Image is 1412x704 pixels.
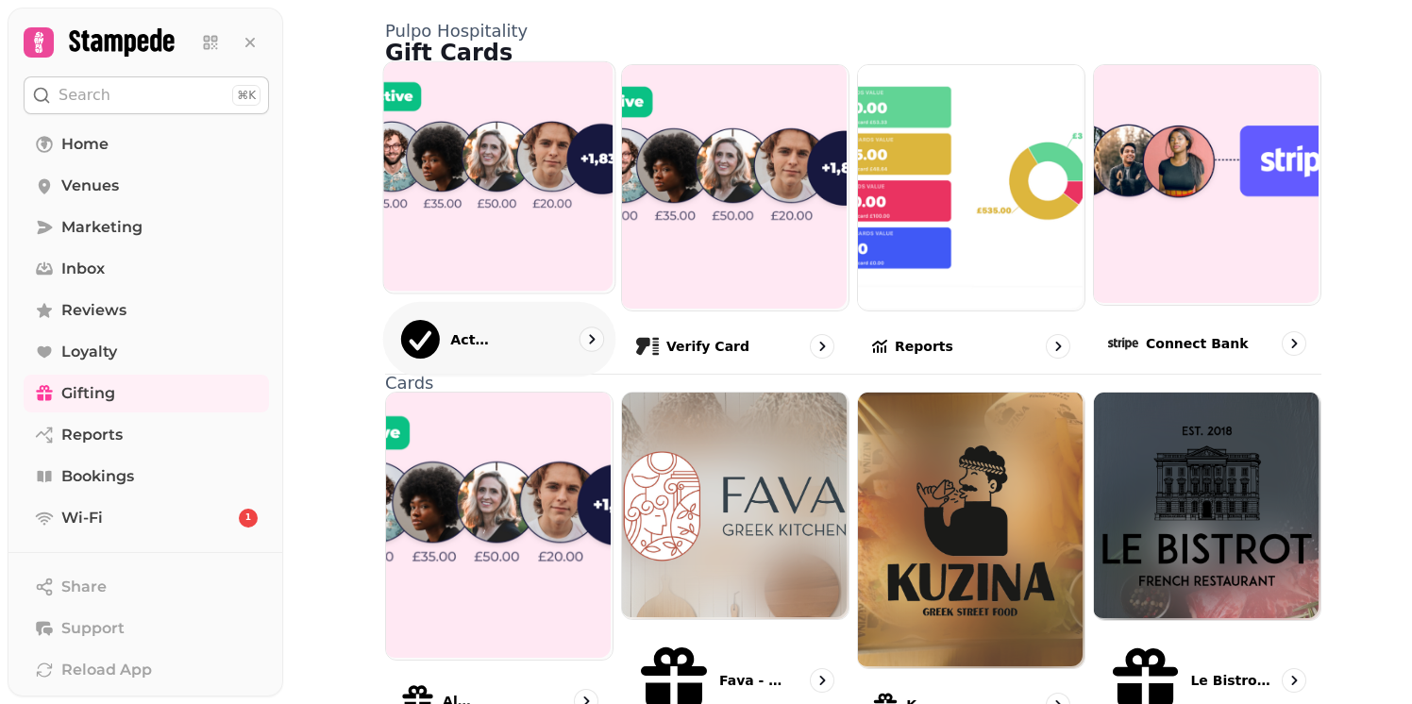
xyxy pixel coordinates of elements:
[382,60,614,292] img: Activations
[59,84,110,107] p: Search
[61,341,117,363] span: Loyalty
[61,659,152,681] span: Reload App
[24,651,269,689] button: Reload App
[24,292,269,329] a: Reviews
[895,337,953,356] p: Reports
[813,671,832,690] svg: go to
[385,375,1321,392] p: Cards
[61,507,103,529] span: Wi-Fi
[1093,64,1321,374] a: Connect bankConnect bank
[666,337,749,356] p: Verify card
[24,167,269,205] a: Venues
[620,63,847,309] img: Verify card
[61,424,123,446] span: Reports
[24,375,269,412] a: Gifting
[858,423,1084,639] img: aHR0cHM6Ly9maWxlcy5zdGFtcGVkZS5haS9kYzU2MmU2MC02MjFkLTExZWEtYjIyNi0wMjg3MGZiYjQ2Y2EvbWVkaWEvYjU5M...
[24,333,269,371] a: Loyalty
[582,329,601,348] svg: go to
[24,458,269,495] a: Bookings
[1285,671,1303,690] svg: go to
[61,216,143,239] span: Marketing
[24,568,269,606] button: Share
[232,85,261,106] div: ⌘K
[61,299,126,322] span: Reviews
[24,209,269,246] a: Marketing
[813,337,832,356] svg: go to
[24,76,269,114] button: Search⌘K
[61,576,107,598] span: Share
[857,64,1085,374] a: ReportsReports
[383,61,616,377] a: ActivationsActivations
[621,64,849,374] a: Verify cardVerify card
[61,258,105,280] span: Inbox
[61,133,109,156] span: Home
[61,382,115,405] span: Gifting
[450,329,491,348] p: Activations
[1190,671,1274,690] p: Le Bistrot - Gifting Cards
[61,465,134,488] span: Bookings
[24,250,269,288] a: Inbox
[856,63,1083,309] img: Reports
[61,617,125,640] span: Support
[1049,337,1067,356] svg: go to
[622,450,849,562] img: aHR0cHM6Ly9ibGFja2J4LnMzLmV1LXdlc3QtMi5hbWF6b25hd3MuY29tL2IwYjAwNDRlLTVlZTktMTFlYS05NDcyLTA2YTRkN...
[385,23,1321,40] p: Pulpo Hospitality
[245,511,251,525] span: 1
[1092,63,1319,303] img: Connect bank
[24,416,269,454] a: Reports
[24,126,269,163] a: Home
[719,671,791,690] p: Fava - Gifting Cards
[24,499,269,537] a: Wi-Fi1
[384,391,611,658] img: All cards
[24,610,269,647] button: Support
[1094,414,1320,599] img: aHR0cHM6Ly9maWxlcy5zdGFtcGVkZS5haS9kYzU2MmU2MC02MjFkLTExZWEtYjIyNi0wMjg3MGZiYjQ2Y2EvbWVkaWEvN2U4N...
[385,42,1321,64] h1: Gift Cards
[61,175,119,197] span: Venues
[1285,334,1303,353] svg: go to
[1146,334,1249,353] p: Connect bank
